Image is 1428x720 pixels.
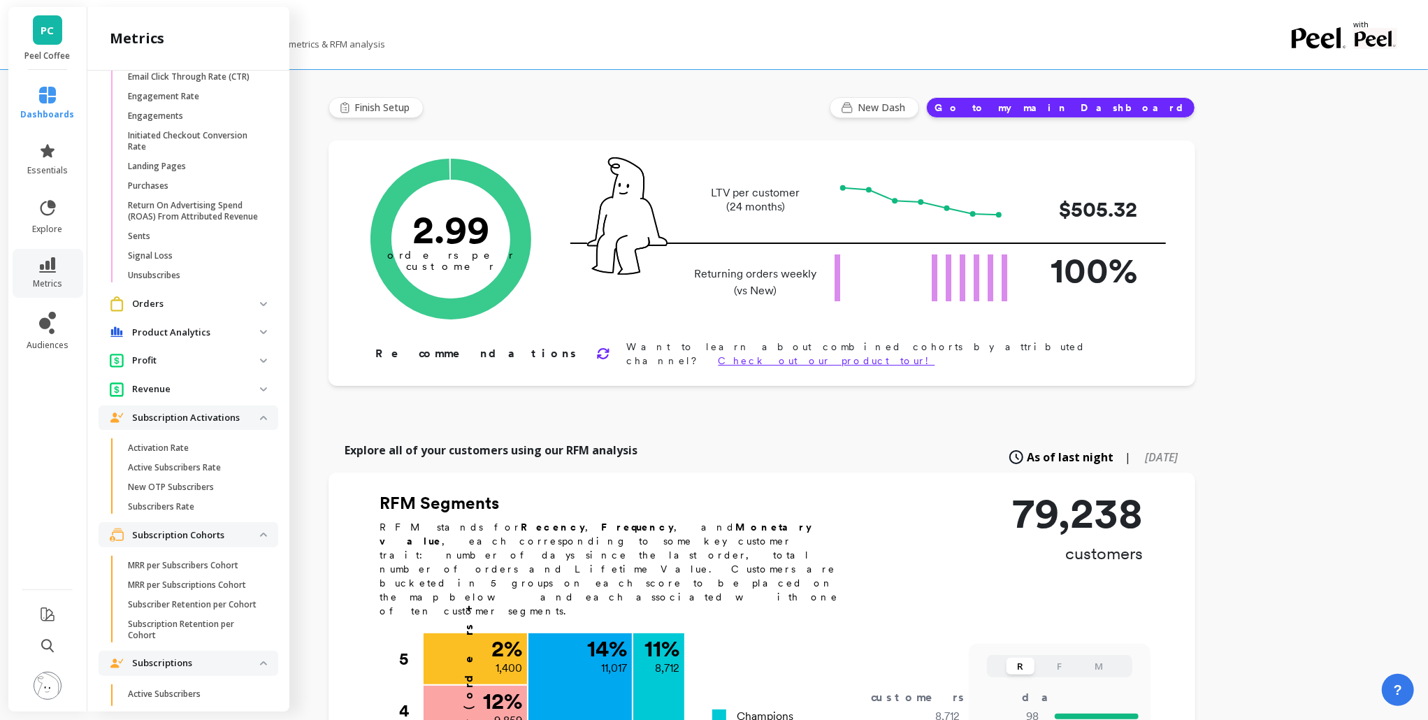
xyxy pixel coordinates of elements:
p: customers [1013,542,1144,565]
button: M [1085,658,1113,675]
p: Landing Pages [128,161,186,172]
img: down caret icon [260,661,267,665]
p: Subscription Activations [132,411,260,425]
p: Subscribers Rate [128,501,194,512]
p: Peel Coffee [22,50,73,62]
tspan: orders per [387,249,514,261]
div: days [1022,689,1079,706]
span: dashboards [21,109,75,120]
button: R [1007,658,1034,675]
p: Engagement Rate [128,91,199,102]
button: Finish Setup [329,97,424,118]
p: 11 % [645,638,680,660]
button: F [1046,658,1074,675]
p: 100% [1026,244,1138,296]
p: Profit [132,354,260,368]
p: Revenue [132,382,260,396]
span: ? [1394,680,1402,700]
p: 14 % [588,638,628,660]
b: Frequency [602,521,675,533]
span: metrics [33,278,62,289]
p: Initiated Checkout Conversion Rate [128,130,261,152]
span: New Dash [858,101,910,115]
b: Recency [521,521,586,533]
button: Go to my main Dashboard [926,97,1195,118]
p: 79,238 [1013,492,1144,534]
span: explore [33,224,63,235]
img: down caret icon [260,330,267,334]
p: MRR per Subscriptions Cohort [128,579,246,591]
p: Active Subscribers [128,689,201,700]
p: 11,017 [602,660,628,677]
img: navigation item icon [110,382,124,396]
p: 12 % [484,690,523,712]
img: down caret icon [260,359,267,363]
div: 5 [400,633,422,685]
p: 8,712 [656,660,680,677]
img: navigation item icon [110,326,124,338]
p: Subscription Cohorts [132,528,260,542]
p: Unsubscribes [128,270,180,281]
span: [DATE] [1146,449,1178,465]
span: audiences [27,340,68,351]
img: navigation item icon [110,412,124,422]
p: $505.32 [1026,194,1138,225]
p: Subscriber Retention per Cohort [128,599,257,610]
img: pal seatted on line [587,157,668,275]
p: 2 % [492,638,523,660]
p: Subscriptions [132,656,260,670]
img: navigation item icon [110,528,124,542]
img: navigation item icon [110,296,124,311]
span: As of last night [1027,449,1114,466]
p: Active Subscribers Rate [128,462,221,473]
p: New OTP Subscribers [128,482,214,493]
span: essentials [27,165,68,176]
text: 2.99 [412,206,489,252]
p: MRR per Subscribers Cohort [128,560,238,571]
img: down caret icon [260,533,267,537]
button: ? [1382,674,1414,706]
p: Product Analytics [132,326,260,340]
p: Returning orders weekly (vs New) [691,266,821,299]
img: down caret icon [260,302,267,306]
p: 1,400 [496,660,523,677]
p: Orders [132,297,260,311]
span: | [1125,449,1132,466]
div: customers [871,689,984,706]
img: profile picture [34,672,62,700]
p: Engagements [128,110,183,122]
p: Want to learn about combined cohorts by attributed channel? [627,340,1151,368]
button: New Dash [830,97,919,118]
img: navigation item icon [110,353,124,368]
p: Recommendations [376,345,579,362]
p: Explore all of your customers using our RFM analysis [345,442,638,459]
p: Email Click Through Rate (CTR) [128,71,250,82]
p: Return On Advertising Spend (ROAS) From Attributed Revenue [128,200,261,222]
img: partner logo [1353,28,1397,49]
h2: RFM Segments [380,492,856,514]
p: Purchases [128,180,168,192]
p: LTV per customer (24 months) [691,186,821,214]
img: down caret icon [260,387,267,391]
tspan: customer [406,260,495,273]
img: down caret icon [260,416,267,420]
img: navigation item icon [110,658,124,668]
p: with [1353,21,1397,28]
p: RFM stands for , , and , each corresponding to some key customer trait: number of days since the ... [380,520,856,618]
h2: metrics [110,29,164,48]
a: Check out our product tour! [719,355,935,366]
span: Finish Setup [355,101,414,115]
p: Signal Loss [128,250,173,261]
p: Subscription Retention per Cohort [128,619,261,641]
span: PC [41,22,55,38]
p: Activation Rate [128,442,189,454]
p: Sents [128,231,150,242]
